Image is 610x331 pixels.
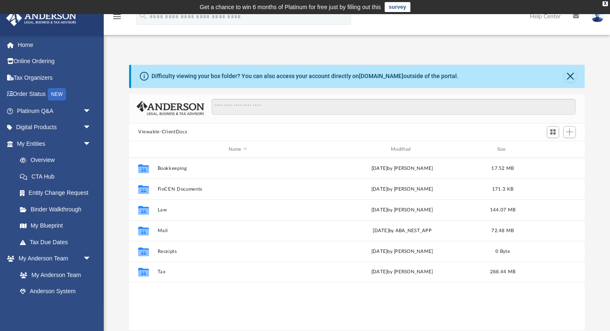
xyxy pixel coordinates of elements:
a: Tax Organizers [6,69,104,86]
span: [DATE] [373,228,389,233]
a: Binder Walkthrough [12,201,104,218]
span: 288.44 MB [490,270,515,275]
a: [DOMAIN_NAME] [359,73,403,79]
a: My Entitiesarrow_drop_down [6,135,104,152]
a: Platinum Q&Aarrow_drop_down [6,103,104,119]
span: 0 Byte [495,249,510,254]
button: Switch to Grid View [547,126,559,138]
div: id [523,146,581,153]
button: Mail [158,228,318,233]
div: by ABA_NEST_APP [322,227,483,235]
a: menu [112,16,122,22]
button: Close [564,71,576,82]
span: 17.52 MB [491,166,514,171]
span: 144.07 MB [490,208,515,212]
div: Modified [322,146,483,153]
button: Viewable-ClientDocs [138,128,187,136]
i: search [139,11,148,20]
a: Client Referrals [12,299,100,316]
a: CTA Hub [12,168,104,185]
span: arrow_drop_down [83,135,100,152]
span: arrow_drop_down [83,250,100,267]
input: Search files and folders [212,99,576,115]
span: 171.3 KB [492,187,513,191]
a: Entity Change Request [12,185,104,201]
a: My Anderson Teamarrow_drop_down [6,250,100,267]
div: Size [486,146,520,153]
div: grid [129,158,585,330]
button: Bookkeeping [158,166,318,171]
i: menu [112,12,122,22]
div: [DATE] by [PERSON_NAME] [322,186,483,193]
div: id [133,146,154,153]
a: My Blueprint [12,218,100,234]
button: Law [158,207,318,213]
div: Get a chance to win 6 months of Platinum for free just by filling out this [200,2,381,12]
a: Digital Productsarrow_drop_down [6,119,104,136]
span: arrow_drop_down [83,119,100,136]
a: Home [6,37,104,53]
a: Online Ordering [6,53,104,70]
button: Add [564,126,576,138]
img: User Pic [591,10,604,22]
a: Overview [12,152,104,169]
a: Anderson System [12,283,100,300]
button: Receipts [158,249,318,254]
img: Anderson Advisors Platinum Portal [4,10,79,26]
div: NEW [48,88,66,101]
div: [DATE] by [PERSON_NAME] [322,248,483,255]
button: FinCEN Documents [158,186,318,192]
a: survey [385,2,410,12]
a: My Anderson Team [12,267,95,283]
div: Name [157,146,318,153]
div: Difficulty viewing your box folder? You can also access your account directly on outside of the p... [151,72,459,81]
a: Order StatusNEW [6,86,104,103]
div: close [603,1,608,6]
a: Tax Due Dates [12,234,104,250]
span: 72.48 MB [491,228,514,233]
div: [DATE] by [PERSON_NAME] [322,269,483,276]
span: [DATE] [371,208,388,212]
div: [DATE] by [PERSON_NAME] [322,165,483,172]
span: arrow_drop_down [83,103,100,120]
div: by [PERSON_NAME] [322,206,483,214]
button: Tax [158,270,318,275]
